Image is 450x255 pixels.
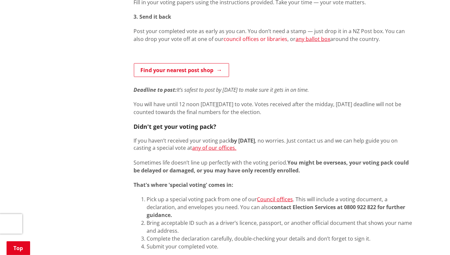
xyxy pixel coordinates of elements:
li: Pick up a special voting pack from one of our . This will include a voting document, a declaratio... [147,195,413,219]
em: Deadline to post: [134,86,177,93]
iframe: Messenger Launcher [420,227,443,251]
a: Top [7,241,30,255]
a: council offices or libraries [224,35,288,43]
p: Post your completed vote as early as you can. You don’t need a stamp — just drop it in a NZ Post ... [134,27,413,43]
p: Sometimes life doesn’t line up perfectly with the voting period. [134,159,413,174]
p: You will have until 12 noon [DATE][DATE] to vote. Votes received after the midday, [DATE] deadlin... [134,100,413,116]
li: Submit your completed vote. [147,243,413,250]
a: Council offices [257,196,293,203]
strong: You might be overseas, your voting pack could be delayed or damaged, or you may have only recentl... [134,159,409,174]
strong: by [DATE] [231,137,255,144]
strong: Didn't get your voting pack? [134,123,217,130]
em: It’s safest to post by [DATE] to make sure it gets in on time. [177,86,309,93]
li: Bring acceptable ID such as a driver’s licence, passport, or another official document that shows... [147,219,413,235]
p: If you haven’t received your voting pack , no worries. Just contact us and we can help guide you ... [134,137,413,151]
strong: 3. Send it back [134,13,171,20]
li: Complete the declaration carefully, double-checking your details and don’t forget to sign it. [147,235,413,243]
strong: contact Election Services at 0800 922 822 for further guidance. [147,204,405,219]
a: Find your nearest post shop [134,63,229,77]
a: any of our offices. [192,144,237,151]
strong: That's where 'special voting' comes in: [134,181,234,188]
a: any ballot box [296,35,331,43]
